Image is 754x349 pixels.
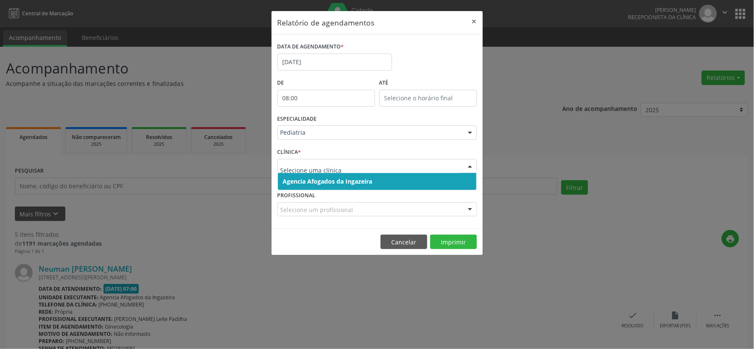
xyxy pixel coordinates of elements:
label: DATA DE AGENDAMENTO [277,40,344,54]
input: Selecione uma data ou intervalo [277,54,392,71]
button: Imprimir [430,235,477,249]
button: Close [466,11,483,32]
label: De [277,77,375,90]
input: Selecione o horário final [379,90,477,107]
button: Cancelar [381,235,427,249]
span: Agencia Afogados da Ingazeira [283,177,373,185]
span: Pediatria [280,128,460,137]
span: Selecione um profissional [280,205,353,214]
label: ATÉ [379,77,477,90]
input: Selecione o horário inicial [277,90,375,107]
input: Selecione uma clínica [280,162,460,179]
h5: Relatório de agendamentos [277,17,375,28]
label: ESPECIALIDADE [277,113,317,126]
label: PROFISSIONAL [277,189,316,202]
label: CLÍNICA [277,146,301,159]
